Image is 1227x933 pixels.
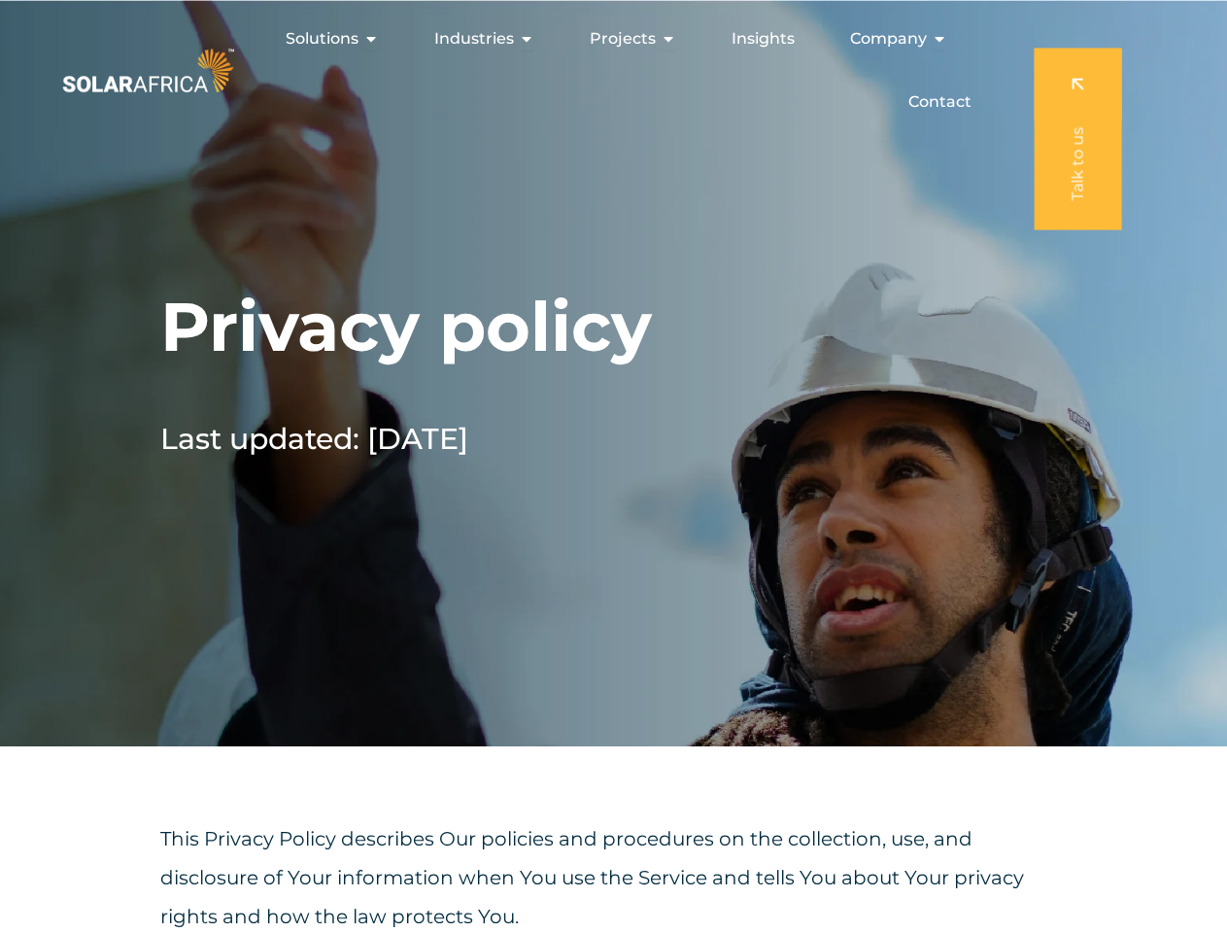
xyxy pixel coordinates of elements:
[434,27,514,51] span: Industries
[590,27,656,51] span: Projects
[160,417,763,461] h5: Last updated: [DATE]
[238,19,987,121] div: Menu Toggle
[850,27,927,51] span: Company
[286,27,358,51] span: Solutions
[908,90,971,114] a: Contact
[238,19,987,121] nav: Menu
[732,27,795,51] a: Insights
[160,286,1067,368] h1: Privacy policy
